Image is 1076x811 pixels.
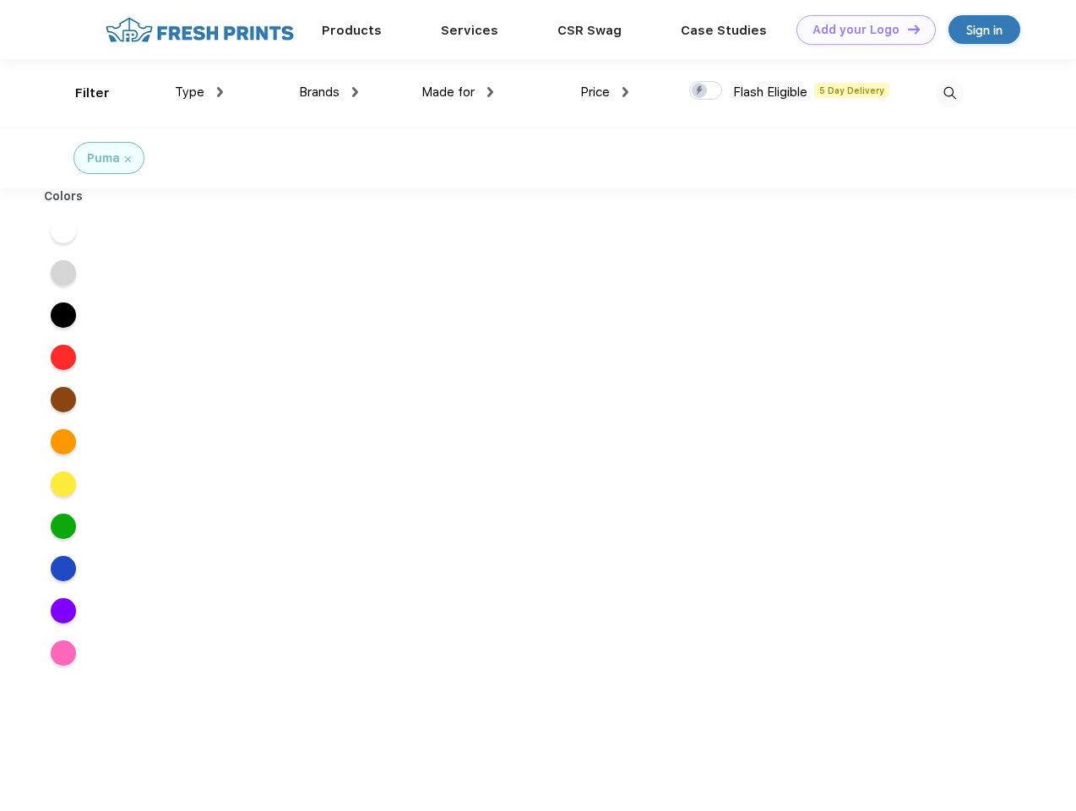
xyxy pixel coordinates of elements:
[322,23,382,38] a: Products
[557,23,622,38] a: CSR Swag
[75,84,110,103] div: Filter
[441,23,498,38] a: Services
[421,84,475,100] span: Made for
[125,156,131,162] img: filter_cancel.svg
[299,84,340,100] span: Brands
[966,20,1003,40] div: Sign in
[31,188,96,205] div: Colors
[101,15,299,45] img: fo%20logo%202.webp
[733,84,807,100] span: Flash Eligible
[352,87,358,97] img: dropdown.png
[487,87,493,97] img: dropdown.png
[622,87,628,97] img: dropdown.png
[908,24,920,34] img: DT
[948,15,1020,44] a: Sign in
[217,87,223,97] img: dropdown.png
[812,23,899,37] div: Add your Logo
[175,84,204,100] span: Type
[580,84,610,100] span: Price
[87,150,120,167] div: Puma
[814,83,889,98] span: 5 Day Delivery
[936,79,964,107] img: desktop_search.svg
